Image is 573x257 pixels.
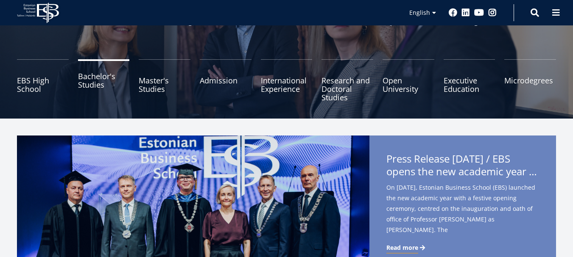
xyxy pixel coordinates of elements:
span: Press Release [DATE] / EBS [386,152,539,180]
a: Research and Doctoral Studies [321,59,373,102]
a: Linkedin [461,8,470,17]
a: Bachelor's Studies [78,59,130,102]
a: Executive Education [444,59,495,102]
a: Master's Studies [139,59,190,102]
a: Instagram [488,8,497,17]
a: Facebook [449,8,457,17]
span: opens the new academic year with the inauguration of [PERSON_NAME] [PERSON_NAME] – international ... [386,165,539,178]
a: Youtube [474,8,484,17]
a: Open University [383,59,434,102]
span: On [DATE], Estonian Business School (EBS) launched the new academic year with a festive opening c... [386,182,539,249]
span: Read more [386,243,418,252]
a: Microdegrees [504,59,556,102]
a: EBS High School [17,59,69,102]
a: Admission [200,59,252,102]
a: International Experience [261,59,313,102]
a: Read more [386,243,427,252]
